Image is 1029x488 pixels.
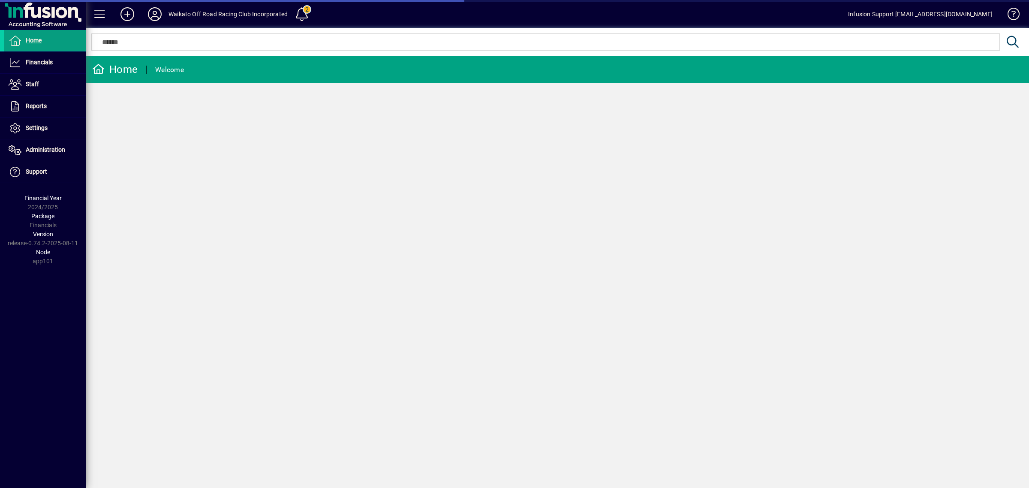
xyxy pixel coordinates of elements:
[1001,2,1018,30] a: Knowledge Base
[155,63,184,77] div: Welcome
[4,52,86,73] a: Financials
[26,168,47,175] span: Support
[4,139,86,161] a: Administration
[4,74,86,95] a: Staff
[26,59,53,66] span: Financials
[114,6,141,22] button: Add
[26,102,47,109] span: Reports
[26,146,65,153] span: Administration
[4,117,86,139] a: Settings
[24,195,62,202] span: Financial Year
[848,7,993,21] div: Infusion Support [EMAIL_ADDRESS][DOMAIN_NAME]
[36,249,50,256] span: Node
[141,6,168,22] button: Profile
[26,81,39,87] span: Staff
[92,63,138,76] div: Home
[4,96,86,117] a: Reports
[33,231,53,238] span: Version
[26,37,42,44] span: Home
[31,213,54,220] span: Package
[26,124,48,131] span: Settings
[168,7,288,21] div: Waikato Off Road Racing Club Incorporated
[4,161,86,183] a: Support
